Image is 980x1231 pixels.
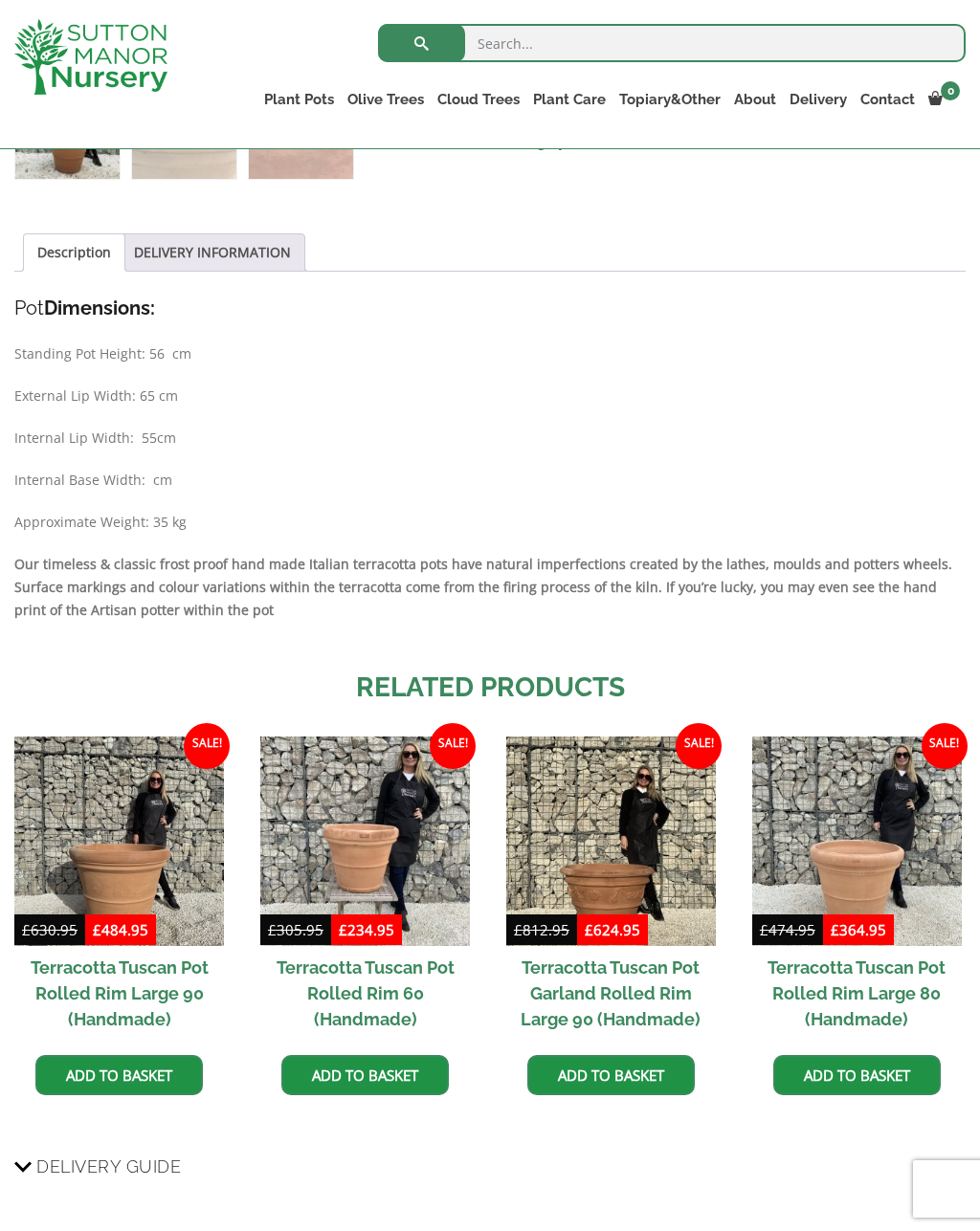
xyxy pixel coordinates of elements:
[831,920,839,939] span: £
[514,920,569,939] bdi: 812.95
[14,19,167,95] img: logo
[14,427,966,450] p: Internal Lip Width: 55cm
[727,86,783,113] a: About
[612,86,727,113] a: Topiary&Other
[922,723,968,769] span: Sale!
[14,736,224,946] img: Terracotta Tuscan Pot Rolled Rim Large 90 (Handmade)
[526,86,612,113] a: Plant Care
[339,920,394,939] bdi: 234.95
[260,946,470,1041] h2: Terracotta Tuscan Pot Rolled Rim 60 (Handmade)
[36,1149,181,1184] span: Delivery Guide
[14,511,966,534] p: Approximate Weight: 35 kg
[93,920,101,939] span: £
[268,920,323,939] bdi: 305.95
[430,723,476,769] span: Sale!
[341,86,431,113] a: Olive Trees
[22,920,31,939] span: £
[281,1055,449,1095] a: Add to basket: “Terracotta Tuscan Pot Rolled Rim 60 (Handmade)”
[134,234,291,271] a: DELIVERY INFORMATION
[14,555,952,619] strong: Our timeless & classic frost proof hand made Italian terracotta pots have natural imperfections c...
[514,920,523,939] span: £
[506,946,716,1041] h2: Terracotta Tuscan Pot Garland Rolled Rim Large 90 (Handmade)
[35,1055,203,1095] a: Add to basket: “Terracotta Tuscan Pot Rolled Rim Large 90 (Handmade)”
[831,920,886,939] bdi: 364.95
[431,86,526,113] a: Cloud Trees
[527,1055,695,1095] a: Add to basket: “Terracotta Tuscan Pot Garland Rolled Rim Large 90 (Handmade)”
[14,469,966,492] p: Internal Base Width: cm
[378,24,966,62] input: Search...
[752,736,962,1041] a: Sale! Terracotta Tuscan Pot Rolled Rim Large 80 (Handmade)
[752,946,962,1041] h2: Terracotta Tuscan Pot Rolled Rim Large 80 (Handmade)
[339,920,347,939] span: £
[14,342,966,365] p: Standing Pot Height: 56 cm
[506,736,716,1041] a: Sale! Terracotta Tuscan Pot Garland Rolled Rim Large 90 (Handmade)
[260,736,470,1041] a: Sale! Terracotta Tuscan Pot Rolled Rim 60 (Handmade)
[93,920,148,939] bdi: 484.95
[184,723,230,769] span: Sale!
[585,920,640,939] bdi: 624.95
[268,920,277,939] span: £
[260,736,470,946] img: Terracotta Tuscan Pot Rolled Rim 60 (Handmade)
[37,234,111,271] a: Description
[752,736,962,946] img: Terracotta Tuscan Pot Rolled Rim Large 80 (Handmade)
[44,297,155,319] strong: Dimensions:
[585,920,593,939] span: £
[773,1055,941,1095] a: Add to basket: “Terracotta Tuscan Pot Rolled Rim Large 80 (Handmade)”
[14,736,224,1041] a: Sale! Terracotta Tuscan Pot Rolled Rim Large 90 (Handmade)
[760,920,815,939] bdi: 474.95
[22,920,78,939] bdi: 630.95
[14,385,966,407] p: External Lip Width: 65 cm
[14,668,966,708] h2: Related products
[506,736,716,946] img: Terracotta Tuscan Pot Garland Rolled Rim Large 90 (Handmade)
[922,86,966,113] a: 0
[783,86,854,113] a: Delivery
[14,294,966,323] h4: Pot
[760,920,768,939] span: £
[14,946,224,1041] h2: Terracotta Tuscan Pot Rolled Rim Large 90 (Handmade)
[854,86,922,113] a: Contact
[676,723,722,769] span: Sale!
[941,81,960,100] span: 0
[257,86,341,113] a: Plant Pots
